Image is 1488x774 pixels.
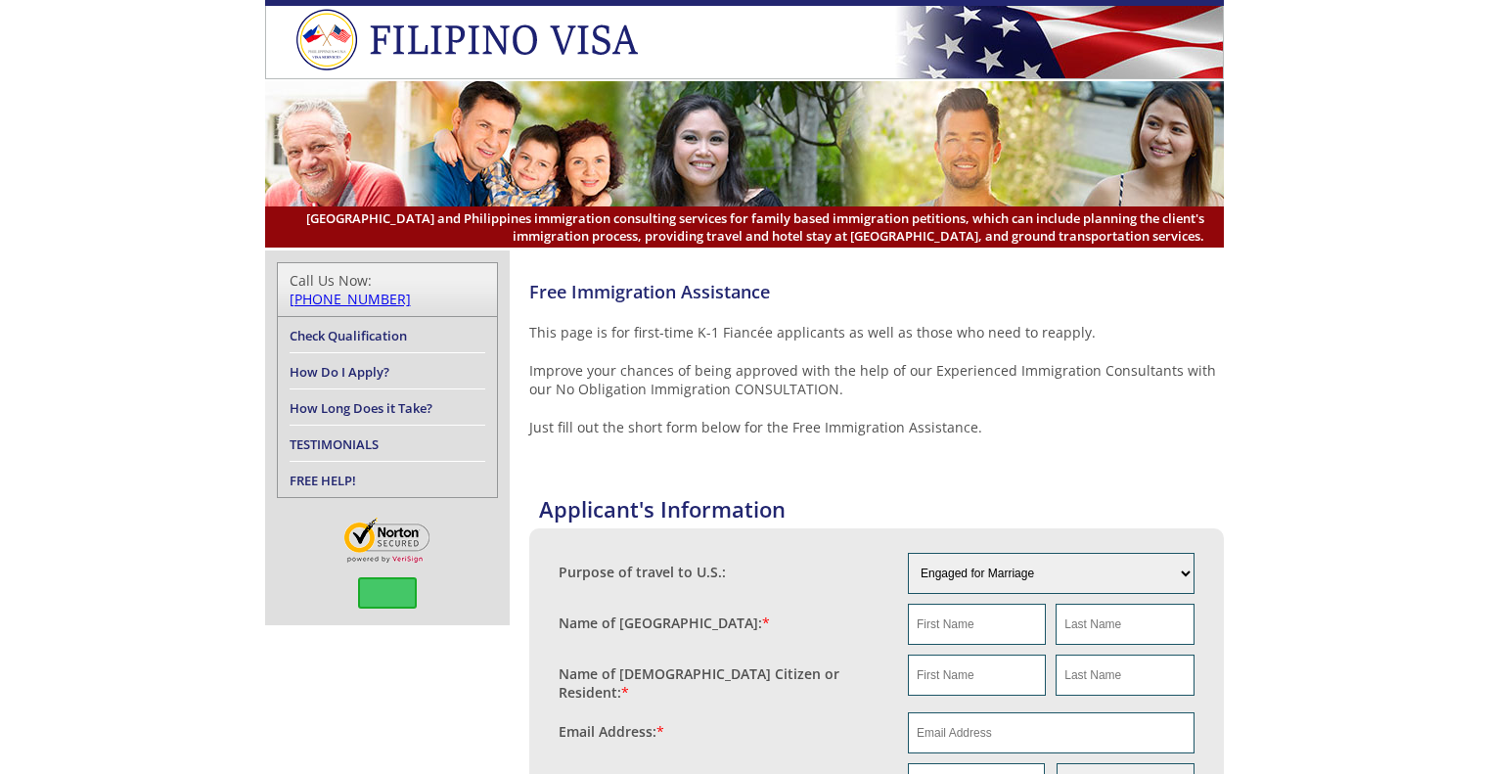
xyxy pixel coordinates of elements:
span: [GEOGRAPHIC_DATA] and Philippines immigration consulting services for family based immigration pe... [285,209,1204,245]
a: FREE HELP! [290,472,356,489]
input: Last Name [1056,604,1194,645]
p: This page is for first-time K-1 Fiancée applicants as well as those who need to reapply. [529,323,1224,341]
label: Purpose of travel to U.S.: [559,563,726,581]
input: Email Address [908,712,1195,753]
div: Call Us Now: [290,271,485,308]
a: TESTIMONIALS [290,435,379,453]
label: Name of [DEMOGRAPHIC_DATA] Citizen or Resident: [559,664,889,702]
label: Email Address: [559,722,664,741]
h4: Applicant's Information [539,494,1224,524]
a: How Do I Apply? [290,363,389,381]
p: Just fill out the short form below for the Free Immigration Assistance. [529,418,1224,436]
p: Improve your chances of being approved with the help of our Experienced Immigration Consultants w... [529,361,1224,398]
input: First Name [908,655,1046,696]
h4: Free Immigration Assistance [529,280,1224,303]
input: First Name [908,604,1046,645]
a: How Long Does it Take? [290,399,432,417]
input: Last Name [1056,655,1194,696]
a: [PHONE_NUMBER] [290,290,411,308]
label: Name of [GEOGRAPHIC_DATA]: [559,614,770,632]
a: Check Qualification [290,327,407,344]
